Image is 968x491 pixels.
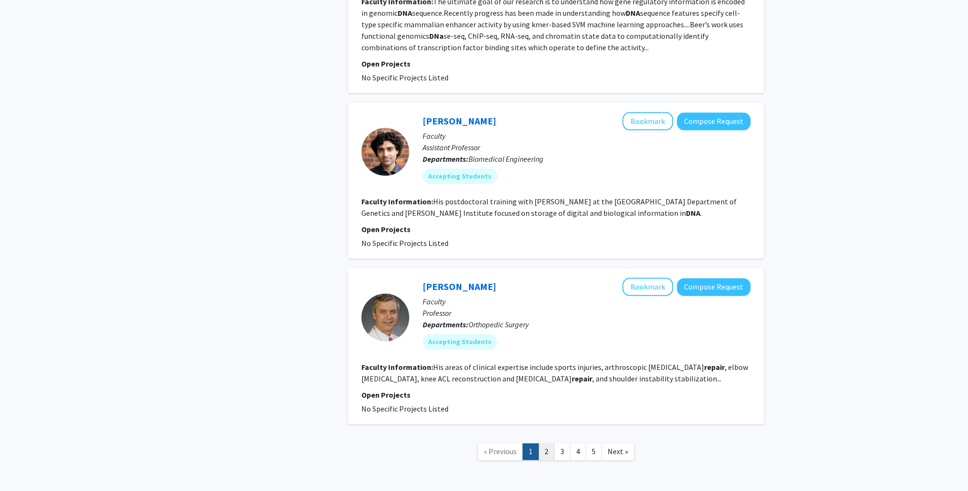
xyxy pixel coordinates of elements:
span: Orthopedic Surgery [468,320,529,329]
button: Add Reza Kalhor to Bookmarks [622,112,673,130]
span: No Specific Projects Listed [361,238,448,248]
a: [PERSON_NAME] [423,280,496,292]
a: 1 [522,443,539,460]
iframe: Chat [7,448,41,484]
mat-chip: Accepting Students [423,168,497,184]
a: 2 [538,443,555,460]
b: Faculty Information: [361,362,433,372]
p: Assistant Professor [423,142,750,153]
b: Departments: [423,154,468,164]
span: Biomedical Engineering [468,154,544,164]
b: DNa [429,31,444,41]
a: 4 [570,443,586,460]
button: Compose Request to Andrew Cosgarea [677,278,750,296]
fg-read-more: His postdoctoral training with [PERSON_NAME] at the [GEOGRAPHIC_DATA] Department of Genetics and ... [361,197,737,218]
b: Faculty Information: [361,197,433,206]
span: No Specific Projects Listed [361,73,448,82]
fg-read-more: His areas of clinical expertise include sports injuries, arthroscopic [MEDICAL_DATA] , elbow [MED... [361,362,748,383]
a: [PERSON_NAME] [423,115,496,127]
p: Open Projects [361,389,750,401]
span: « Previous [484,446,517,456]
b: DNA [398,8,412,18]
mat-chip: Accepting Students [423,334,497,349]
a: Previous Page [478,443,523,460]
nav: Page navigation [348,434,764,472]
span: No Specific Projects Listed [361,404,448,413]
button: Compose Request to Reza Kalhor [677,112,750,130]
a: 3 [554,443,570,460]
p: Open Projects [361,58,750,69]
b: DNA [686,208,700,218]
p: Faculty [423,296,750,307]
button: Add Andrew Cosgarea to Bookmarks [622,278,673,296]
b: DNA [626,8,640,18]
p: Open Projects [361,223,750,235]
b: repair [704,362,725,372]
b: repair [572,374,592,383]
p: Faculty [423,130,750,142]
p: Professor [423,307,750,319]
span: Next » [608,446,628,456]
a: Next [601,443,634,460]
a: 5 [586,443,602,460]
b: Departments: [423,320,468,329]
